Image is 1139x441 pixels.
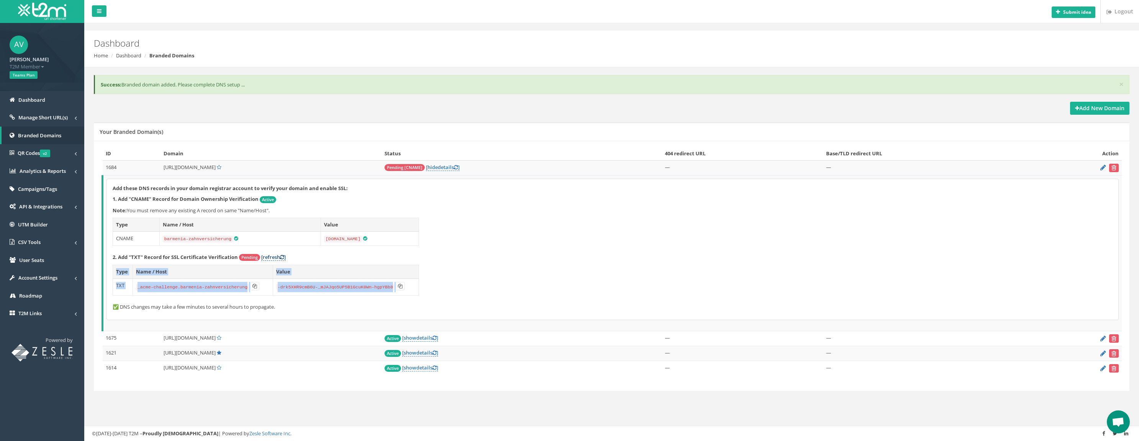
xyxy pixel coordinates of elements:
[662,160,823,175] td: —
[103,361,161,376] td: 1614
[10,54,75,70] a: [PERSON_NAME] T2M Member
[823,160,1037,175] td: —
[103,147,161,160] th: ID
[113,207,1113,214] p: You must remove any existing A record on same "Name/Host".
[823,331,1037,346] td: —
[164,334,216,341] span: [URL][DOMAIN_NAME]
[92,430,1131,437] div: ©[DATE]-[DATE] T2M – | Powered by
[18,3,66,20] img: T2M
[381,147,662,160] th: Status
[662,147,823,160] th: 404 redirect URL
[261,254,286,261] a: [refresh]
[217,164,221,171] a: Set Default
[113,265,133,279] th: Type
[100,129,163,135] h5: Your Branded Domain(s)
[11,344,73,361] img: T2M URL Shortener powered by Zesle Software Inc.
[404,364,416,371] span: show
[113,254,238,260] strong: 2. Add "TXT" Record for SSL Certificate Verification
[385,164,425,171] span: Pending [CNAME]
[249,430,291,437] a: Zesle Software Inc.
[217,364,221,371] a: Set Default
[40,150,50,157] span: v2
[276,284,395,291] code: -drk5XHR9cmB6U-_mJAJqo5UP5B1GcuK0Wn-hgpYBb8
[142,430,218,437] strong: Proudly [DEMOGRAPHIC_DATA]
[103,160,161,175] td: 1684
[113,207,127,214] b: Note:
[113,303,1113,311] p: ✅ DNS changes may take a few minutes to several hours to propagate.
[402,334,438,342] a: [showdetails]
[321,218,419,232] th: Value
[823,346,1037,361] td: —
[18,96,45,103] span: Dashboard
[19,203,62,210] span: API & Integrations
[823,361,1037,376] td: —
[18,132,61,139] span: Branded Domains
[133,265,273,279] th: Name / Host
[136,284,249,291] code: _acme-challenge.barmenia-zahnversicherung
[385,335,401,342] span: Active
[1075,104,1124,112] strong: Add New Domain
[18,274,57,281] span: Account Settings
[19,257,44,264] span: User Seats
[164,364,216,371] span: [URL][DOMAIN_NAME]
[217,334,221,341] a: Set Default
[116,52,141,59] a: Dashboard
[10,36,28,54] span: AV
[113,185,348,192] strong: Add these DNS records in your domain registrar account to verify your domain and enable SSL:
[426,164,460,171] a: [hidedetails]
[163,236,233,242] code: barmenia-zahnversicherung
[662,361,823,376] td: —
[404,349,416,356] span: show
[10,71,38,79] span: Teams Plan
[94,75,1129,94] div: Branded domain added. Please complete DNS setup ...
[94,38,955,48] h2: Dashboard
[164,164,216,171] span: [URL][DOMAIN_NAME]
[427,164,438,171] span: hide
[1119,80,1124,88] button: ×
[113,218,160,232] th: Type
[101,81,121,88] b: Success:
[18,239,41,246] span: CSV Tools
[1063,9,1091,15] b: Submit idea
[385,365,401,372] span: Active
[662,331,823,346] td: —
[10,63,75,70] span: T2M Member
[324,236,362,242] code: [DOMAIN_NAME]
[402,349,438,356] a: [showdetails]
[113,278,133,295] td: TXT
[103,331,161,346] td: 1675
[19,292,42,299] span: Roadmap
[260,196,276,203] span: Active
[103,346,161,361] td: 1621
[46,337,73,343] span: Powered by
[10,56,49,63] strong: [PERSON_NAME]
[160,147,381,160] th: Domain
[404,334,416,341] span: show
[823,147,1037,160] th: Base/TLD redirect URL
[159,218,321,232] th: Name / Host
[217,349,221,356] a: Default
[402,364,438,371] a: [showdetails]
[113,231,160,246] td: CNAME
[18,114,68,121] span: Manage Short URL(s)
[1107,410,1130,433] div: Open chat
[18,310,42,317] span: T2M Links
[20,168,66,174] span: Analytics & Reports
[94,52,108,59] a: Home
[164,349,216,356] span: [URL][DOMAIN_NAME]
[1070,102,1129,115] a: Add New Domain
[113,195,259,202] strong: 1. Add "CNAME" Record for Domain Ownership Verification
[18,186,57,192] span: Campaigns/Tags
[1037,147,1122,160] th: Action
[273,265,419,279] th: Value
[239,254,260,261] span: Pending
[18,221,48,228] span: UTM Builder
[1052,7,1095,18] button: Submit idea
[18,150,50,156] span: QR Codes
[662,346,823,361] td: —
[385,350,401,357] span: Active
[149,52,194,59] strong: Branded Domains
